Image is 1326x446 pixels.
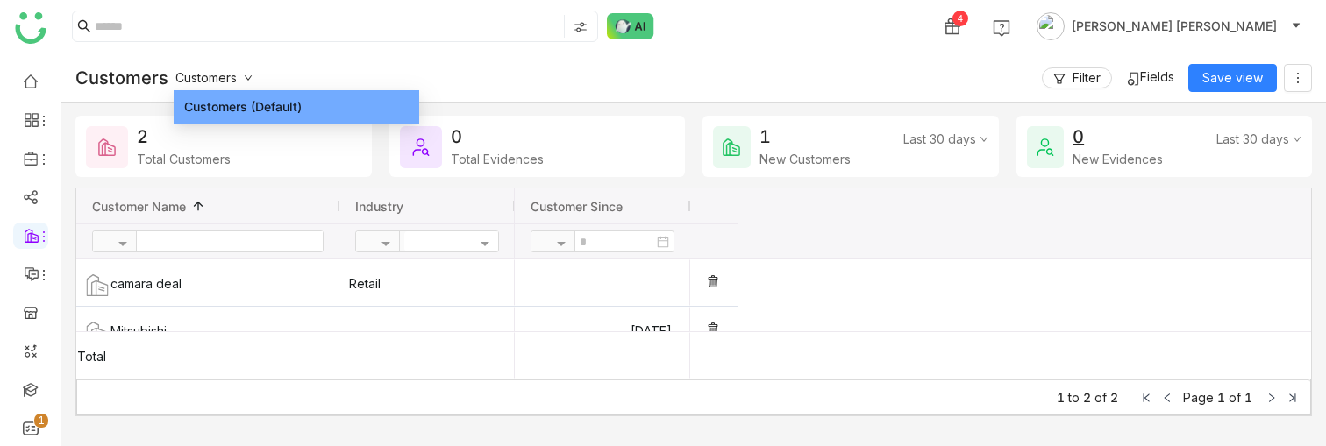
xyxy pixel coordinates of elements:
span: 1 [1217,390,1225,405]
div: 0 [451,126,462,147]
div: New Evidences [1073,152,1163,166]
img: camara deal [84,274,110,296]
span: Fields [1140,69,1174,84]
span: Customer Since [531,199,623,214]
div: New Customers [759,152,851,166]
img: Mitsubishi [84,322,110,343]
span: Last 30 days [903,131,976,146]
button: Save view [1188,64,1277,92]
span: Customer Name [92,199,186,214]
p: 1 [38,412,45,429]
div: Mitsubishi [77,308,339,354]
div: 1 [759,126,771,147]
span: 1 [1057,390,1065,405]
button: [PERSON_NAME] [PERSON_NAME] [1033,12,1305,40]
gtmb-cell-renderer: [DATE] [531,308,672,354]
nz-badge-sup: 1 [34,414,48,428]
img: new-customers.svg [721,137,742,158]
div: 0 [1073,126,1084,147]
h2: Customers [75,66,168,90]
img: avatar [1037,12,1065,40]
img: help.svg [993,19,1010,37]
img: fields.svg [1126,72,1140,86]
span: 2 [1083,390,1091,405]
button: Filter [1042,67,1112,88]
span: Industry [355,199,403,214]
span: Customers [175,70,237,85]
span: (Default) [251,99,302,114]
div: Total Evidences [451,152,544,166]
span: [PERSON_NAME] [PERSON_NAME] [1072,17,1277,36]
span: Filter [1073,68,1101,88]
div: Retail [349,260,381,307]
div: Total [77,333,339,379]
div: camara deal [77,260,339,307]
span: Save view [1202,68,1263,88]
img: search-type.svg [574,20,588,34]
img: total-customers.svg [96,137,118,158]
img: logo [15,12,46,44]
span: to [1068,390,1080,405]
span: 2 [1110,390,1118,405]
span: Last 30 days [1216,131,1289,146]
div: 2 [137,126,148,147]
img: ask-buddy-normal.svg [607,13,654,39]
span: Customers [184,97,305,117]
span: of [1094,390,1107,405]
span: 1 [1244,390,1252,405]
span: of [1229,390,1241,405]
img: new-evidences.svg [1035,137,1056,158]
div: Total Customers [137,152,231,166]
img: total-evidences.svg [410,137,431,158]
div: 4 [952,11,968,26]
span: Page [1183,390,1214,405]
